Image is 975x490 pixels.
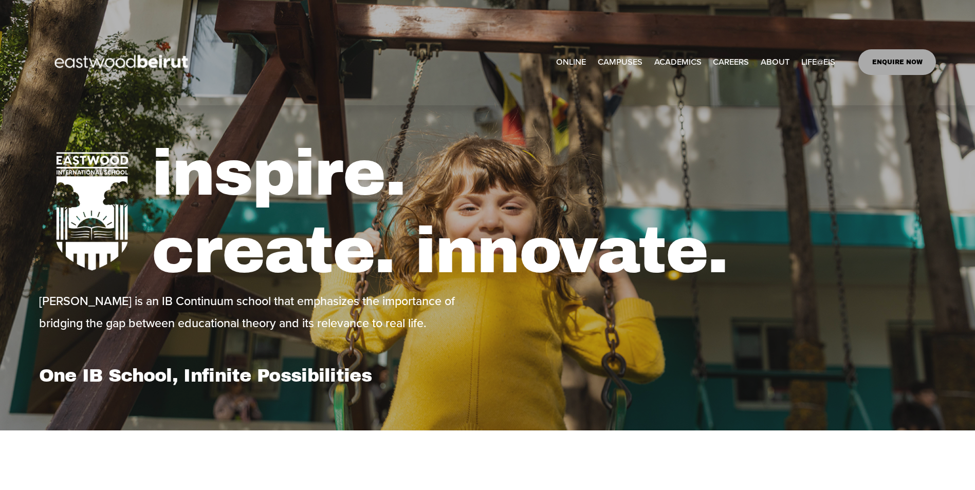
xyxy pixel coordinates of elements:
a: folder dropdown [598,54,642,71]
a: ONLINE [556,54,586,71]
a: folder dropdown [801,54,835,71]
span: CAMPUSES [598,54,642,70]
span: ABOUT [761,54,789,70]
h1: inspire. create. innovate. [152,135,936,290]
a: ENQUIRE NOW [858,49,936,75]
a: folder dropdown [654,54,702,71]
span: ACADEMICS [654,54,702,70]
a: folder dropdown [761,54,789,71]
img: EastwoodIS Global Site [39,36,207,88]
a: CAREERS [713,54,749,71]
h1: One IB School, Infinite Possibilities [39,365,485,386]
span: LIFE@EIS [801,54,835,70]
p: [PERSON_NAME] is an IB Continuum school that emphasizes the importance of bridging the gap betwee... [39,290,485,333]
